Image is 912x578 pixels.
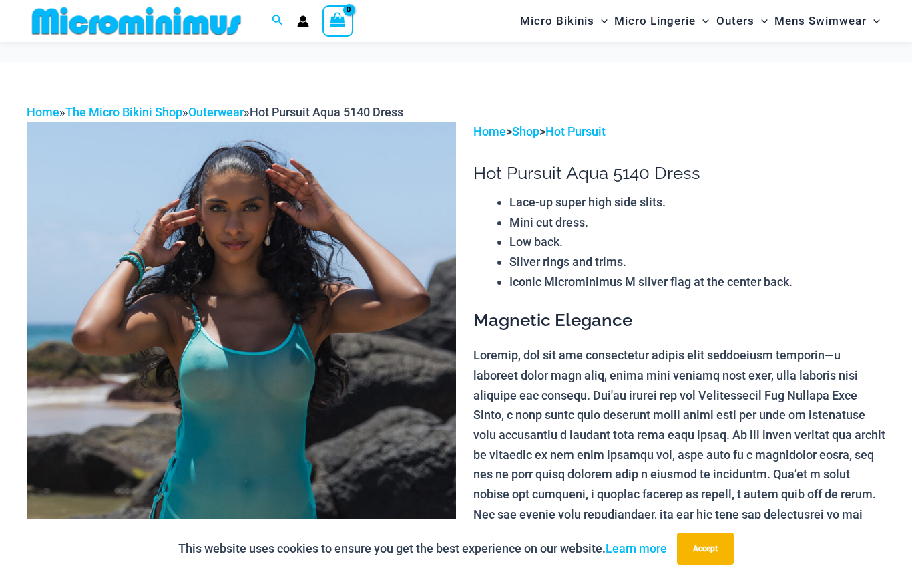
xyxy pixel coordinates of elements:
li: Low back. [509,232,885,252]
a: OutersMenu ToggleMenu Toggle [713,4,771,38]
a: Shop [512,124,539,138]
a: Home [473,124,506,138]
span: Menu Toggle [867,4,880,38]
a: View Shopping Cart, empty [322,5,353,36]
a: The Micro Bikini Shop [65,105,182,119]
nav: Site Navigation [515,2,885,40]
li: Silver rings and trims. [509,252,885,272]
span: Mens Swimwear [774,4,867,38]
span: Menu Toggle [754,4,768,38]
span: Micro Bikinis [520,4,594,38]
span: Hot Pursuit Aqua 5140 Dress [250,105,403,119]
img: MM SHOP LOGO FLAT [27,6,246,36]
a: Hot Pursuit [545,124,606,138]
a: Home [27,105,59,119]
a: Account icon link [297,15,309,27]
li: Iconic Microminimus M silver flag at the center back. [509,272,885,292]
a: Learn more [606,541,667,555]
span: Outers [716,4,754,38]
a: Outerwear [188,105,244,119]
span: Micro Lingerie [614,4,696,38]
span: Menu Toggle [696,4,709,38]
span: » » » [27,105,403,119]
li: Mini cut dress. [509,212,885,233]
li: Lace-up super high side slits. [509,192,885,212]
button: Accept [677,533,734,565]
h3: Magnetic Elegance [473,309,885,332]
p: This website uses cookies to ensure you get the best experience on our website. [178,539,667,559]
a: Search icon link [272,13,284,29]
a: Mens SwimwearMenu ToggleMenu Toggle [771,4,883,38]
a: Micro BikinisMenu ToggleMenu Toggle [517,4,611,38]
a: Micro LingerieMenu ToggleMenu Toggle [611,4,712,38]
span: Menu Toggle [594,4,608,38]
p: > > [473,122,885,142]
h1: Hot Pursuit Aqua 5140 Dress [473,163,885,184]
